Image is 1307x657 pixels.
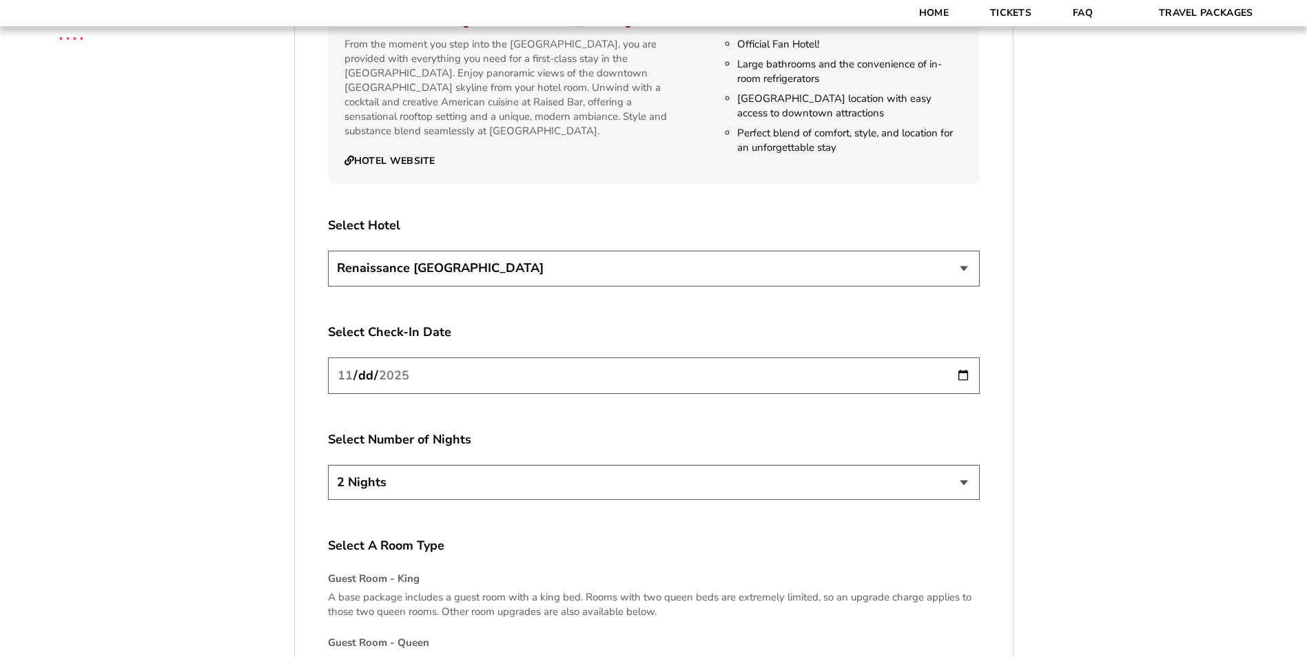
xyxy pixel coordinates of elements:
h4: Guest Room - King [328,572,980,586]
a: Hotel Website [344,155,435,167]
h3: Renaissance [GEOGRAPHIC_DATA] [344,11,963,29]
p: A base package includes a guest room with a king bed. Rooms with two queen beds are extremely lim... [328,590,980,619]
label: Select A Room Type [328,537,980,554]
li: Large bathrooms and the convenience of in-room refrigerators [737,57,963,86]
label: Select Hotel [328,217,980,234]
h4: Guest Room - Queen [328,636,980,650]
li: [GEOGRAPHIC_DATA] location with easy access to downtown attractions [737,92,963,121]
label: Select Number of Nights [328,431,980,448]
li: Perfect blend of comfort, style, and location for an unforgettable stay [737,126,963,155]
p: From the moment you step into the [GEOGRAPHIC_DATA], you are provided with everything you need fo... [344,37,675,138]
li: Official Fan Hotel! [737,37,963,52]
img: CBS Sports Thanksgiving Classic [41,7,101,67]
label: Select Check-In Date [328,324,980,341]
